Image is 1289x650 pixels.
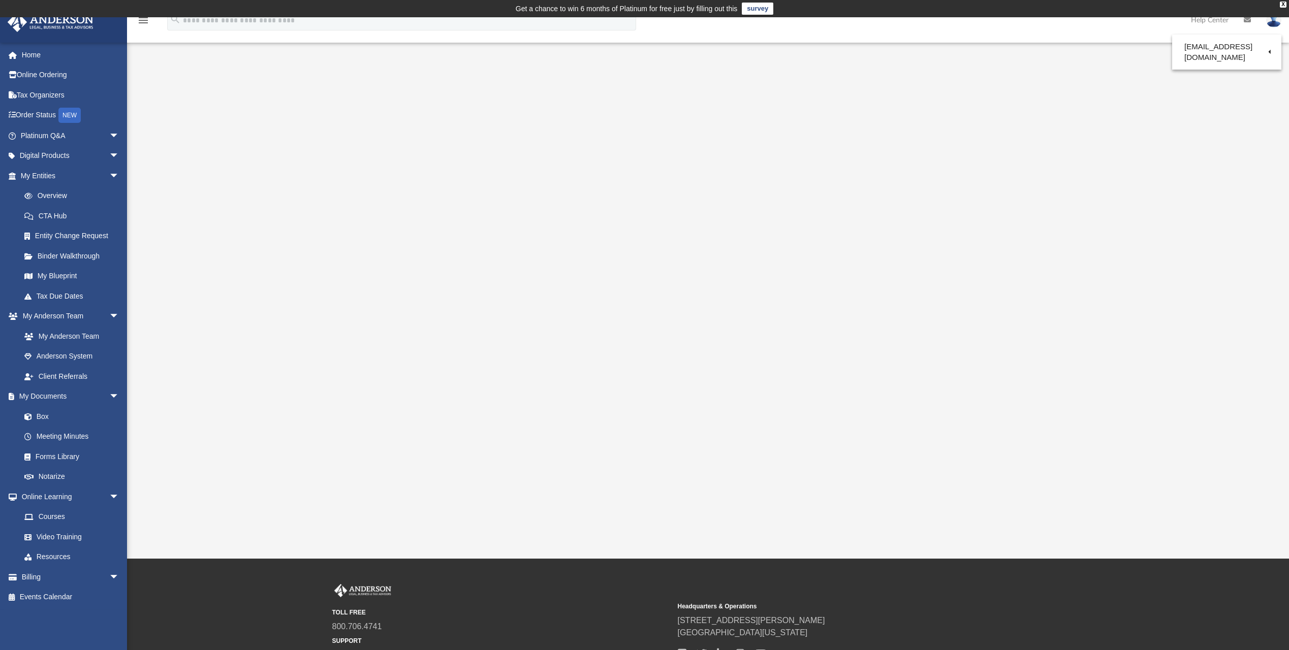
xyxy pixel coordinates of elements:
a: Digital Productsarrow_drop_down [7,146,135,166]
img: Anderson Advisors Platinum Portal [5,12,97,32]
a: Anderson System [14,346,130,367]
a: Tax Organizers [7,85,135,105]
a: CTA Hub [14,206,135,226]
a: [STREET_ADDRESS][PERSON_NAME] [678,616,825,625]
a: Meeting Minutes [14,427,130,447]
div: NEW [58,108,81,123]
a: Home [7,45,135,65]
a: Forms Library [14,446,124,467]
a: Notarize [14,467,130,487]
a: Online Ordering [7,65,135,85]
a: Platinum Q&Aarrow_drop_down [7,125,135,146]
a: survey [742,3,773,15]
a: Box [14,406,124,427]
a: Order StatusNEW [7,105,135,126]
a: My Anderson Team [14,326,124,346]
a: [EMAIL_ADDRESS][DOMAIN_NAME] [1172,37,1281,67]
a: Video Training [14,527,124,547]
a: Entity Change Request [14,226,135,246]
a: Client Referrals [14,366,130,386]
small: TOLL FREE [332,608,671,617]
span: arrow_drop_down [109,567,130,588]
span: arrow_drop_down [109,486,130,507]
a: Resources [14,547,130,567]
small: SUPPORT [332,636,671,645]
i: menu [137,14,149,26]
a: Billingarrow_drop_down [7,567,135,587]
a: Tax Due Dates [14,286,135,306]
a: My Blueprint [14,266,130,286]
a: menu [137,19,149,26]
a: 800.706.4741 [332,622,382,631]
a: My Entitiesarrow_drop_down [7,166,135,186]
a: Binder Walkthrough [14,246,135,266]
a: My Documentsarrow_drop_down [7,386,130,407]
span: arrow_drop_down [109,306,130,327]
span: arrow_drop_down [109,146,130,167]
a: Online Learningarrow_drop_down [7,486,130,507]
small: Headquarters & Operations [678,602,1016,611]
img: User Pic [1266,13,1281,27]
a: Courses [14,507,130,527]
span: arrow_drop_down [109,166,130,186]
a: My Anderson Teamarrow_drop_down [7,306,130,327]
div: close [1280,2,1286,8]
a: Events Calendar [7,587,135,607]
a: [GEOGRAPHIC_DATA][US_STATE] [678,628,808,637]
div: Get a chance to win 6 months of Platinum for free just by filling out this [516,3,738,15]
img: Anderson Advisors Platinum Portal [332,584,393,597]
span: arrow_drop_down [109,386,130,407]
a: Overview [14,186,135,206]
i: search [170,14,181,25]
span: arrow_drop_down [109,125,130,146]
